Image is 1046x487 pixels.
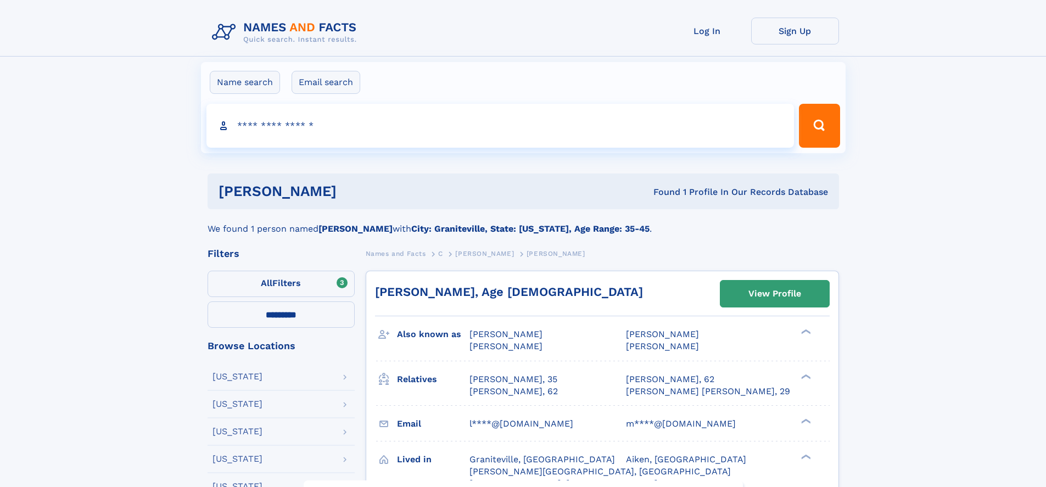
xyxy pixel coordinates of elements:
button: Search Button [799,104,840,148]
span: [PERSON_NAME] [527,250,585,258]
h1: [PERSON_NAME] [219,184,495,198]
span: Aiken, [GEOGRAPHIC_DATA] [626,454,746,464]
label: Filters [208,271,355,297]
div: ❯ [798,328,812,335]
a: View Profile [720,281,829,307]
b: [PERSON_NAME] [318,223,393,234]
label: Name search [210,71,280,94]
div: View Profile [748,281,801,306]
h3: Lived in [397,450,469,469]
div: ❯ [798,373,812,380]
div: Filters [208,249,355,259]
div: [US_STATE] [212,372,262,381]
a: [PERSON_NAME] [PERSON_NAME], 29 [626,385,790,398]
div: Found 1 Profile In Our Records Database [495,186,828,198]
span: [PERSON_NAME] [469,341,542,351]
b: City: Graniteville, State: [US_STATE], Age Range: 35-45 [411,223,650,234]
span: [PERSON_NAME] [626,329,699,339]
span: [PERSON_NAME] [626,341,699,351]
span: C [438,250,443,258]
div: [US_STATE] [212,455,262,463]
input: search input [206,104,795,148]
span: [PERSON_NAME] [455,250,514,258]
h3: Email [397,415,469,433]
h3: Also known as [397,325,469,344]
a: [PERSON_NAME] [455,247,514,260]
a: Sign Up [751,18,839,44]
span: Graniteville, [GEOGRAPHIC_DATA] [469,454,615,464]
span: [PERSON_NAME] [469,329,542,339]
div: Browse Locations [208,341,355,351]
span: [PERSON_NAME][GEOGRAPHIC_DATA], [GEOGRAPHIC_DATA] [469,466,731,477]
div: [US_STATE] [212,400,262,408]
a: C [438,247,443,260]
div: [US_STATE] [212,427,262,436]
div: ❯ [798,453,812,460]
img: Logo Names and Facts [208,18,366,47]
label: Email search [292,71,360,94]
a: [PERSON_NAME], 62 [469,385,558,398]
a: [PERSON_NAME], Age [DEMOGRAPHIC_DATA] [375,285,643,299]
h3: Relatives [397,370,469,389]
a: [PERSON_NAME], 62 [626,373,714,385]
div: We found 1 person named with . [208,209,839,236]
a: Names and Facts [366,247,426,260]
div: ❯ [798,417,812,424]
a: Log In [663,18,751,44]
span: All [261,278,272,288]
a: [PERSON_NAME], 35 [469,373,557,385]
